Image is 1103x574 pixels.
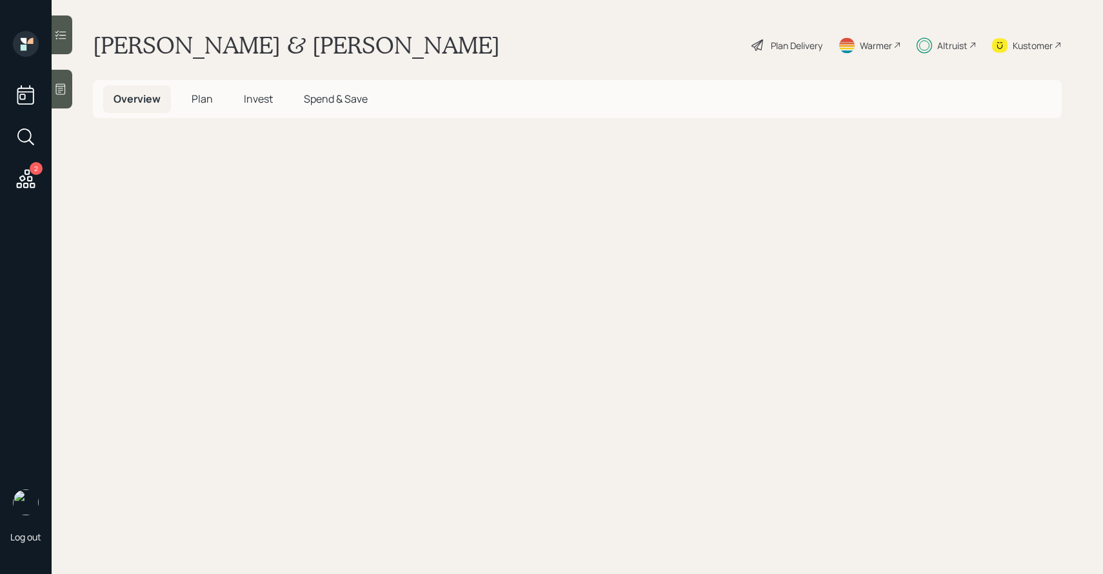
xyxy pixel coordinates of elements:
[10,531,41,543] div: Log out
[304,92,368,106] span: Spend & Save
[244,92,273,106] span: Invest
[114,92,161,106] span: Overview
[937,39,968,52] div: Altruist
[30,162,43,175] div: 2
[192,92,213,106] span: Plan
[771,39,822,52] div: Plan Delivery
[93,31,500,59] h1: [PERSON_NAME] & [PERSON_NAME]
[1013,39,1053,52] div: Kustomer
[13,489,39,515] img: sami-boghos-headshot.png
[860,39,892,52] div: Warmer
